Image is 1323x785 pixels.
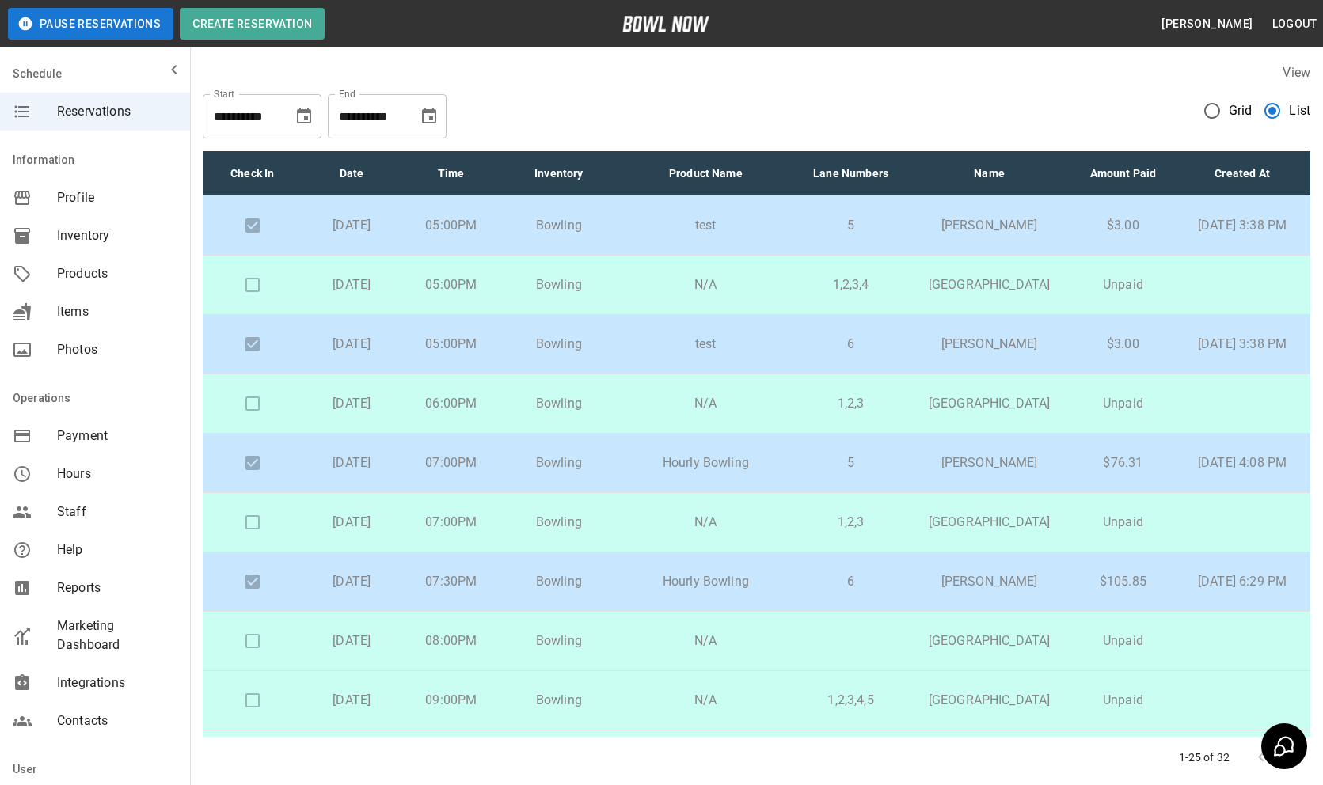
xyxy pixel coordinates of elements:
p: 06:00PM [414,394,489,413]
span: Profile [57,188,177,207]
p: Bowling [514,394,605,413]
p: 1,2,3,4 [808,275,895,294]
span: Integrations [57,673,177,692]
span: Products [57,264,177,283]
th: Product Name [617,151,794,196]
span: Grid [1229,101,1253,120]
button: Choose date, selected date is Sep 6, 2025 [288,100,320,132]
p: [DATE] [315,631,390,650]
p: [PERSON_NAME] [920,216,1059,235]
p: [PERSON_NAME] [920,572,1059,591]
p: $3.00 [1085,335,1162,354]
span: Reports [57,578,177,597]
p: Bowling [514,572,605,591]
p: Bowling [514,513,605,532]
span: Contacts [57,711,177,730]
p: [DATE] [315,691,390,710]
p: Bowling [514,335,605,354]
th: Name [907,151,1072,196]
p: 05:00PM [414,275,489,294]
p: Bowling [514,453,605,472]
span: Items [57,302,177,321]
span: Inventory [57,226,177,245]
button: Pause Reservations [8,8,173,40]
p: Hourly Bowling [629,572,781,591]
span: Hours [57,465,177,484]
p: [DATE] [315,394,390,413]
p: $105.85 [1085,572,1162,591]
p: 6 [808,572,895,591]
p: 5 [808,453,895,472]
p: [GEOGRAPHIC_DATA] [920,513,1059,532]
th: Lane Numbers [795,151,907,196]
p: 1-25 of 32 [1179,749,1230,765]
p: 09:00PM [414,691,489,710]
p: 5 [808,216,895,235]
p: [DATE] [315,335,390,354]
p: N/A [629,275,781,294]
p: [DATE] [315,275,390,294]
span: Photos [57,340,177,359]
p: Bowling [514,691,605,710]
p: [GEOGRAPHIC_DATA] [920,631,1059,650]
p: [GEOGRAPHIC_DATA] [920,275,1059,294]
p: Unpaid [1085,631,1162,650]
p: [PERSON_NAME] [920,335,1059,354]
label: View [1283,65,1310,80]
p: 07:00PM [414,513,489,532]
p: [DATE] 3:38 PM [1187,216,1298,235]
p: [PERSON_NAME] [920,453,1059,472]
p: [DATE] [315,572,390,591]
button: Create Reservation [180,8,325,40]
button: Logout [1266,9,1323,39]
p: N/A [629,691,781,710]
th: Check In [203,151,302,196]
th: Created At [1174,151,1310,196]
p: 05:00PM [414,335,489,354]
p: Bowling [514,216,605,235]
p: N/A [629,631,781,650]
p: [DATE] [315,513,390,532]
th: Date [302,151,402,196]
p: [DATE] 4:08 PM [1187,453,1298,472]
p: Unpaid [1085,513,1162,532]
span: Payment [57,427,177,446]
p: $3.00 [1085,216,1162,235]
p: 1,2,3,4,5 [808,691,895,710]
p: N/A [629,394,781,413]
p: 05:00PM [414,216,489,235]
span: Marketing Dashboard [57,616,177,654]
p: $76.31 [1085,453,1162,472]
span: Help [57,540,177,559]
p: [DATE] 3:38 PM [1187,335,1298,354]
p: 1,2,3 [808,394,895,413]
p: Unpaid [1085,691,1162,710]
p: 08:00PM [414,631,489,650]
th: Time [401,151,501,196]
button: [PERSON_NAME] [1155,9,1259,39]
th: Inventory [501,151,618,196]
p: test [629,335,781,354]
p: Unpaid [1085,394,1162,413]
p: Unpaid [1085,275,1162,294]
span: Staff [57,502,177,521]
p: [DATE] [315,453,390,472]
p: Hourly Bowling [629,453,781,472]
p: test [629,216,781,235]
th: Amount Paid [1072,151,1175,196]
p: Bowling [514,275,605,294]
p: [GEOGRAPHIC_DATA] [920,691,1059,710]
p: N/A [629,513,781,532]
span: Reservations [57,102,177,121]
p: [DATE] 6:29 PM [1187,572,1298,591]
span: List [1289,101,1310,120]
p: 6 [808,335,895,354]
p: 07:30PM [414,572,489,591]
p: 1,2,3 [808,513,895,532]
p: Bowling [514,631,605,650]
p: 07:00PM [414,453,489,472]
p: [GEOGRAPHIC_DATA] [920,394,1059,413]
p: [DATE] [315,216,390,235]
button: Choose date, selected date is Oct 6, 2025 [413,100,445,132]
img: logo [622,16,709,32]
